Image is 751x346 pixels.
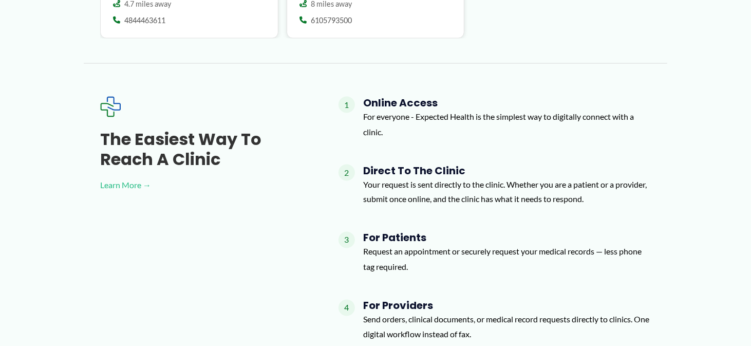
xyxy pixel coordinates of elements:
[363,300,651,312] h4: For Providers
[363,109,651,139] p: For everyone - Expected Health is the simplest way to digitally connect with a clinic.
[100,130,306,169] h3: The Easiest Way to Reach a Clinic
[100,97,121,117] img: Expected Healthcare Logo
[363,312,651,342] p: Send orders, clinical documents, or medical record requests directly to clinics. One digital work...
[363,165,651,177] h4: Direct to the Clinic
[100,177,306,193] a: Learn More →
[339,232,355,248] span: 3
[363,177,651,207] p: Your request is sent directly to the clinic. Whether you are a patient or a provider, submit once...
[311,15,352,26] span: 6105793500
[339,97,355,113] span: 1
[124,15,165,26] span: 4844463611
[339,165,355,181] span: 2
[363,97,651,109] h4: Online Access
[363,244,651,275] p: Request an appointment or securely request your medical records — less phone tag required.
[339,300,355,316] span: 4
[363,232,651,244] h4: For Patients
